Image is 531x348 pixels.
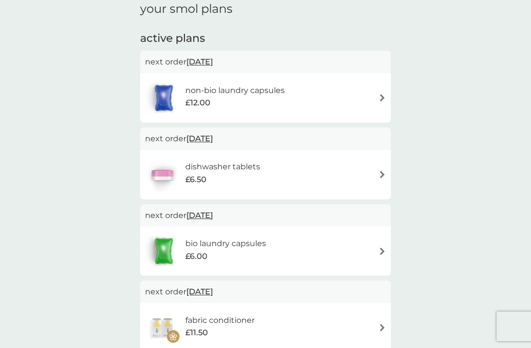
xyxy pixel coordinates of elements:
span: [DATE] [186,129,213,148]
img: fabric conditioner [145,311,179,345]
span: £12.00 [185,96,210,109]
span: £6.00 [185,250,207,263]
p: next order [145,56,386,68]
span: [DATE] [186,282,213,301]
span: [DATE] [186,52,213,71]
img: arrow right [379,94,386,101]
h6: fabric conditioner [185,314,255,327]
img: arrow right [379,324,386,331]
img: non-bio laundry capsules [145,81,182,115]
img: dishwasher tablets [145,158,179,192]
img: arrow right [379,171,386,178]
p: next order [145,132,386,145]
h6: bio laundry capsules [185,237,266,250]
h6: dishwasher tablets [185,160,260,173]
span: £6.50 [185,173,206,186]
img: arrow right [379,248,386,255]
span: [DATE] [186,206,213,225]
h2: active plans [140,31,391,46]
p: next order [145,285,386,298]
img: bio laundry capsules [145,234,182,268]
h6: non-bio laundry capsules [185,84,285,97]
h1: your smol plans [140,2,391,16]
span: £11.50 [185,326,208,339]
p: next order [145,209,386,222]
